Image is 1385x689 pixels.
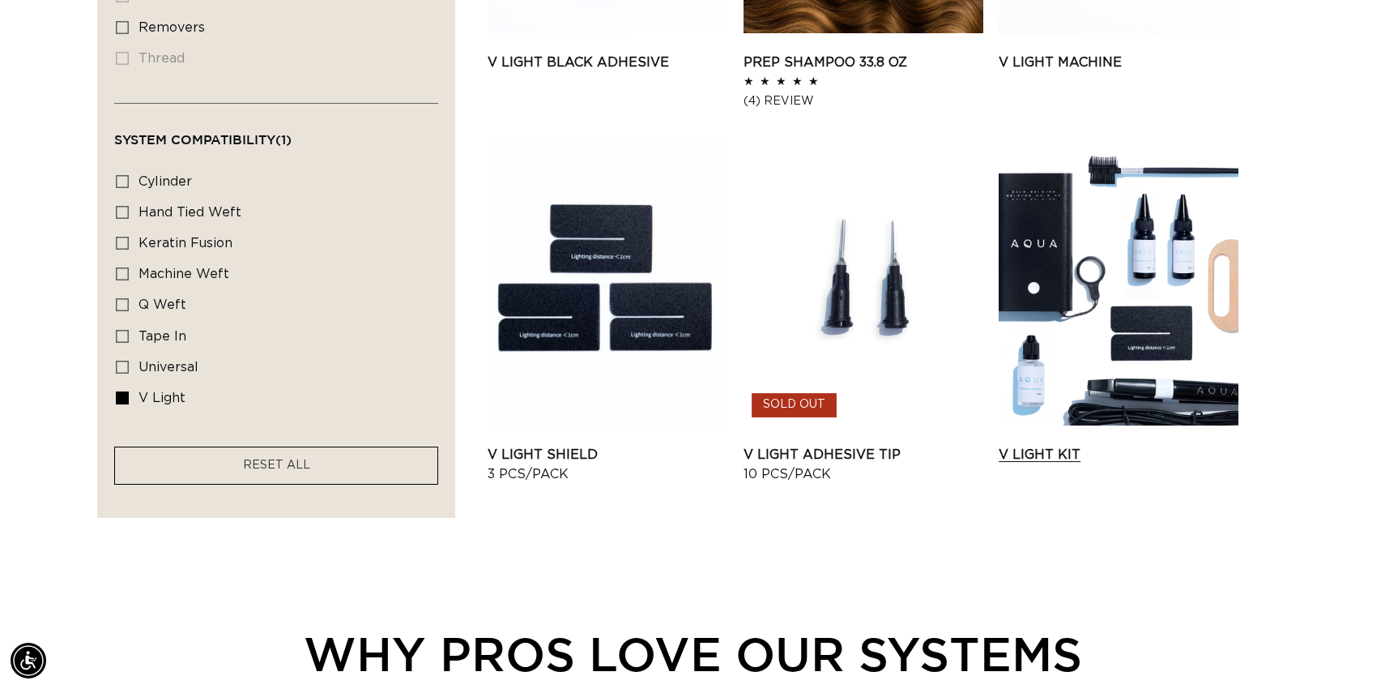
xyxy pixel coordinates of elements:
span: machine weft [138,267,229,280]
span: v light [138,392,185,404]
div: WHY PROS LOVE OUR SYSTEMS [97,618,1288,689]
span: tape in [138,329,186,342]
span: System Compatibility [114,132,292,147]
a: V Light Black Adhesive [488,53,727,72]
span: RESET ALL [243,460,310,471]
a: V Light Shield 3 pcs/pack [488,445,727,484]
span: (1) [275,132,292,147]
span: q weft [138,298,186,311]
a: RESET ALL [243,456,310,476]
span: removers [138,20,205,33]
iframe: Chat Widget [1304,611,1385,689]
div: Accessibility Menu [11,643,46,678]
a: V Light Adhesive Tip 10 pcs/pack [744,445,983,484]
a: V Light Machine [999,53,1238,72]
a: Prep Shampoo 33.8 oz [744,53,983,72]
span: keratin fusion [138,237,232,250]
span: cylinder [138,174,192,187]
span: hand tied weft [138,206,241,219]
summary: System Compatibility (1 selected) [114,104,438,162]
span: universal [138,361,198,374]
a: V Light Kit [999,445,1238,464]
